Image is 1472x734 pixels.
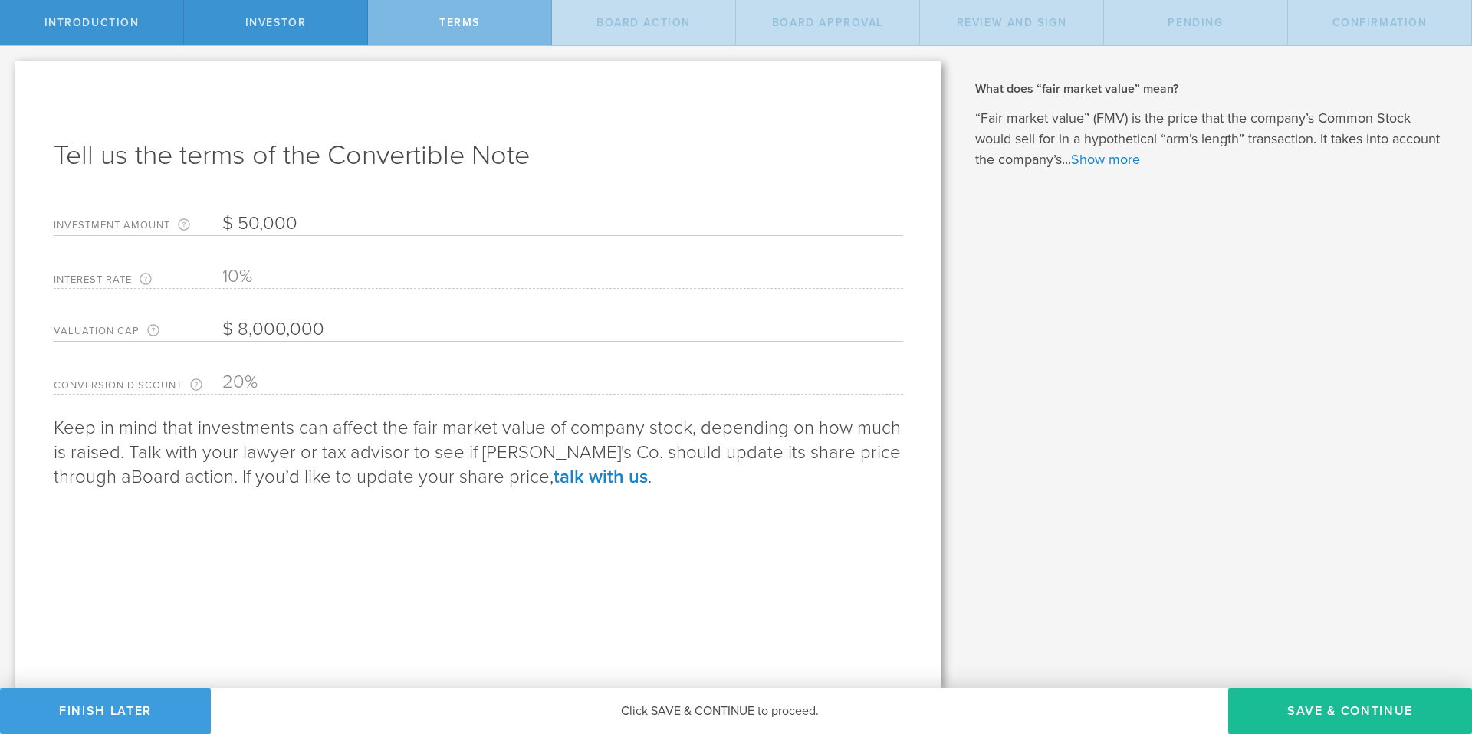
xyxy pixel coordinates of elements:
[54,137,903,174] h1: Tell us the terms of the Convertible Note
[1395,614,1472,688] iframe: Chat Widget
[54,273,222,288] label: Interest Rate
[131,466,234,488] span: Board action
[54,324,222,341] label: Valuation Cap
[54,416,903,490] p: Keep in mind that investments can affect the fair market value of company stock, depending on how...
[596,16,691,29] span: Board Action
[975,108,1449,170] p: “Fair market value” (FMV) is the price that the company’s Common Stock would sell for in a hypoth...
[1332,16,1428,29] span: Confirmation
[1168,16,1223,29] span: Pending
[957,16,1067,29] span: Review and Sign
[1071,151,1140,168] a: Show more
[772,16,883,29] span: Board Approval
[54,378,222,394] label: Conversion Discount
[554,466,648,488] a: talk with us
[245,16,307,29] span: Investor
[1228,688,1472,734] button: Save & Continue
[975,80,1449,97] h2: What does “fair market value” mean?
[54,218,222,235] label: Investment Amount
[211,688,1228,734] div: Click SAVE & CONTINUE to proceed.
[439,16,480,29] span: Terms
[44,16,140,29] span: Introduction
